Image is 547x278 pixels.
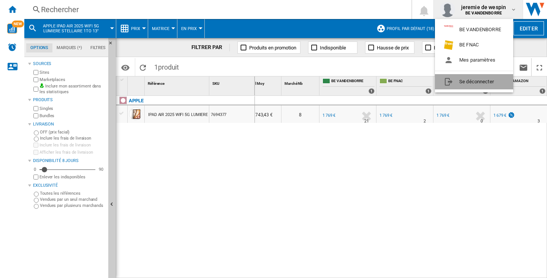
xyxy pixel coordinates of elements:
[435,22,513,37] button: BE VANDENBORRE
[435,74,513,89] button: Se déconnecter
[435,37,513,52] button: BE FNAC
[435,52,513,68] button: Mes paramètres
